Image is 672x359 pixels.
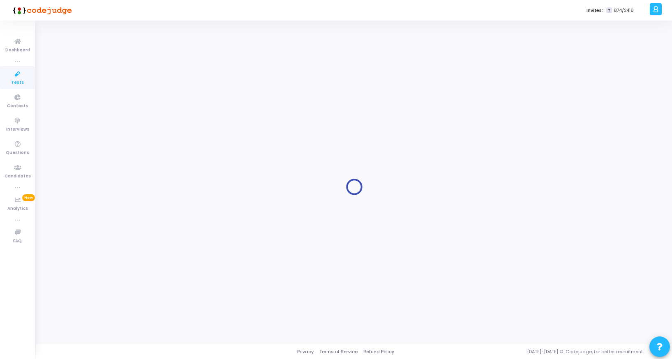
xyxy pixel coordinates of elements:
[7,103,28,110] span: Contests
[606,7,612,14] span: T
[6,126,29,133] span: Interviews
[614,7,634,14] span: 874/2418
[10,2,72,18] img: logo
[363,348,394,355] a: Refund Policy
[13,238,22,245] span: FAQ
[6,150,29,156] span: Questions
[319,348,358,355] a: Terms of Service
[5,173,31,180] span: Candidates
[5,47,30,54] span: Dashboard
[587,7,603,14] label: Invites:
[394,348,662,355] div: [DATE]-[DATE] © Codejudge, for better recruitment.
[11,79,24,86] span: Tests
[7,205,28,212] span: Analytics
[297,348,314,355] a: Privacy
[22,194,35,201] span: New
